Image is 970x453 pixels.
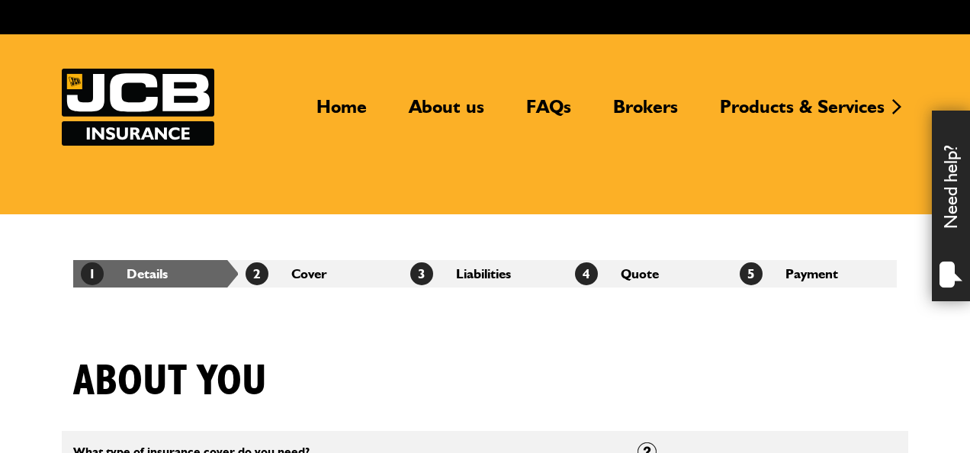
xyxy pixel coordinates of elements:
[397,95,496,130] a: About us
[932,111,970,301] div: Need help?
[73,260,238,288] li: Details
[602,95,689,130] a: Brokers
[246,262,268,285] span: 2
[305,95,378,130] a: Home
[732,260,897,288] li: Payment
[567,260,732,288] li: Quote
[62,69,214,146] img: JCB Insurance Services logo
[740,262,763,285] span: 5
[73,356,267,407] h1: About you
[410,262,433,285] span: 3
[403,260,567,288] li: Liabilities
[575,262,598,285] span: 4
[515,95,583,130] a: FAQs
[81,262,104,285] span: 1
[238,260,403,288] li: Cover
[62,69,214,146] a: JCB Insurance Services
[708,95,896,130] a: Products & Services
